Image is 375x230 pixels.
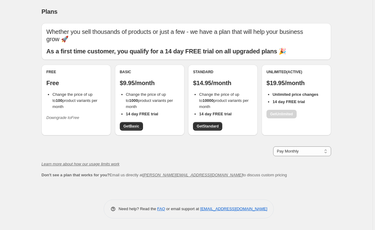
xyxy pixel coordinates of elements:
b: 1000 [129,98,138,103]
b: As a first time customer, you qualify for a 14 day FREE trial on all upgraded plans 🎉 [46,48,286,55]
b: 100 [56,98,62,103]
b: Unlimited price changes [273,92,318,97]
a: [PERSON_NAME][EMAIL_ADDRESS][DOMAIN_NAME] [143,173,243,177]
p: $14.95/month [193,79,253,87]
a: [EMAIL_ADDRESS][DOMAIN_NAME] [200,207,267,211]
a: Learn more about how our usage limits work [41,162,120,166]
span: Get Basic [123,124,139,129]
span: Email us directly at to discuss custom pricing [41,173,287,177]
span: Get Standard [197,124,219,129]
a: GetBasic [120,122,143,131]
p: $19.95/month [266,79,326,87]
div: Unlimited (Active) [266,70,326,74]
b: 14 day FREE trial [273,99,305,104]
b: 14 day FREE trial [126,112,158,116]
span: Change the price of up to product variants per month [52,92,97,109]
p: Whether you sell thousands of products or just a few - we have a plan that will help your busines... [46,28,326,43]
a: FAQ [157,207,165,211]
p: Free [46,79,106,87]
span: or email support at [165,207,200,211]
span: Change the price of up to product variants per month [126,92,173,109]
a: GetStandard [193,122,222,131]
span: Change the price of up to product variants per month [199,92,248,109]
b: 14 day FREE trial [199,112,231,116]
b: 10000 [202,98,213,103]
p: $9.95/month [120,79,180,87]
b: Don't see a plan that works for you? [41,173,109,177]
button: Downgrade toFree [43,113,83,123]
i: Downgrade to Free [46,115,79,120]
span: Need help? Read the [119,207,157,211]
div: Standard [193,70,253,74]
div: Basic [120,70,180,74]
span: Plans [41,8,57,15]
div: Free [46,70,106,74]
